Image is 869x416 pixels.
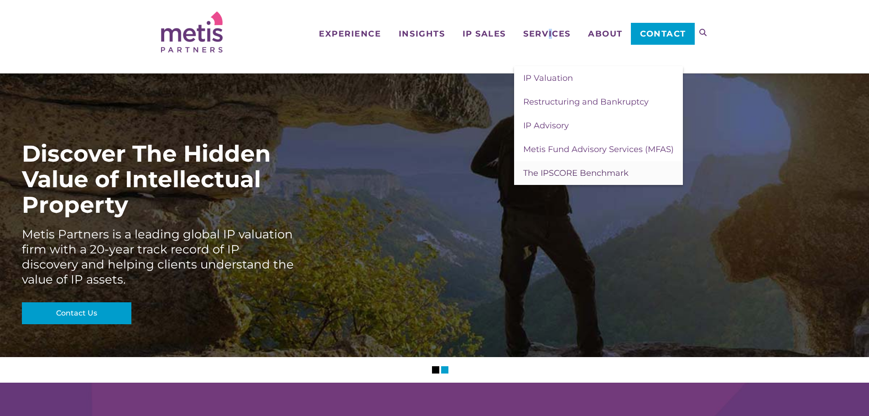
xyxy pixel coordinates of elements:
[523,168,629,178] span: The IPSCORE Benchmark
[523,30,570,38] span: Services
[523,121,569,131] span: IP Advisory
[523,97,649,107] span: Restructuring and Bankruptcy
[514,90,683,114] a: Restructuring and Bankruptcy
[399,30,445,38] span: Insights
[441,366,448,374] li: Slider Page 2
[523,144,674,154] span: Metis Fund Advisory Services (MFAS)
[432,366,439,374] li: Slider Page 1
[319,30,381,38] span: Experience
[22,302,131,324] a: Contact Us
[161,11,223,53] img: Metis Partners
[514,66,683,90] a: IP Valuation
[514,161,683,185] a: The IPSCORE Benchmark
[514,137,683,161] a: Metis Fund Advisory Services (MFAS)
[22,227,296,287] div: Metis Partners is a leading global IP valuation firm with a 20-year track record of IP discovery ...
[22,141,296,218] div: Discover The Hidden Value of Intellectual Property
[463,30,506,38] span: IP Sales
[640,30,686,38] span: Contact
[588,30,623,38] span: About
[631,23,694,45] a: Contact
[523,73,573,83] span: IP Valuation
[514,114,683,137] a: IP Advisory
